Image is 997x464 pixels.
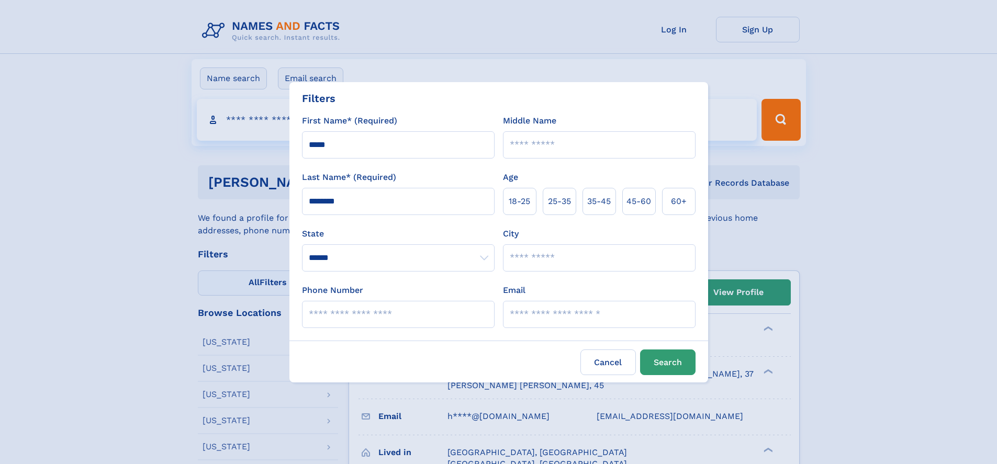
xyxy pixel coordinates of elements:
[302,171,396,184] label: Last Name* (Required)
[503,171,518,184] label: Age
[671,195,687,208] span: 60+
[640,349,696,375] button: Search
[302,284,363,297] label: Phone Number
[509,195,530,208] span: 18‑25
[548,195,571,208] span: 25‑35
[302,115,397,127] label: First Name* (Required)
[302,90,335,106] div: Filters
[580,349,636,375] label: Cancel
[503,228,519,240] label: City
[503,115,556,127] label: Middle Name
[503,284,525,297] label: Email
[587,195,611,208] span: 35‑45
[302,228,495,240] label: State
[626,195,651,208] span: 45‑60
